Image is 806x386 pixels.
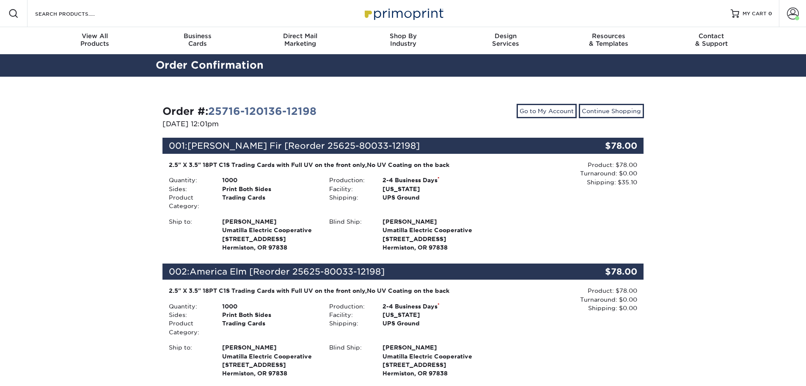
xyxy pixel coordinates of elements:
[44,32,146,40] span: View All
[222,226,316,234] span: Umatilla Electric Cooperative
[352,32,454,40] span: Shop By
[382,217,477,251] strong: Hermiston, OR 97838
[187,141,420,151] span: [PERSON_NAME] Fir [Reorder 25625-80033-12198]
[382,352,477,361] span: Umatilla Electric Cooperative
[382,235,477,243] span: [STREET_ADDRESS]
[454,27,557,54] a: DesignServices
[323,319,376,328] div: Shipping:
[323,185,376,193] div: Facility:
[44,32,146,47] div: Products
[382,217,477,226] span: [PERSON_NAME]
[162,311,216,319] div: Sides:
[162,119,397,129] p: [DATE] 12:01pm
[382,361,477,369] span: [STREET_ADDRESS]
[208,105,316,117] a: 25716-120136-12198
[382,343,477,352] span: [PERSON_NAME]
[743,10,767,17] span: MY CART
[361,4,446,22] img: Primoprint
[352,32,454,47] div: Industry
[169,286,477,295] div: 2.5" X 3.5" 18PT C1S Trading Cards with Full UV on the front only,No UV Coating on the back
[162,217,216,252] div: Ship to:
[162,319,216,336] div: Product Category:
[564,264,644,280] div: $78.00
[222,217,316,251] strong: Hermiston, OR 97838
[376,319,483,328] div: UPS Ground
[557,27,660,54] a: Resources& Templates
[222,343,316,377] strong: Hermiston, OR 97838
[216,185,323,193] div: Print Both Sides
[382,343,477,377] strong: Hermiston, OR 97838
[146,27,249,54] a: BusinessCards
[169,161,477,169] div: 2.5" X 3.5" 18PT C1S Trading Cards with Full UV on the front only,No UV Coating on the back
[483,286,637,312] div: Product: $78.00 Turnaround: $0.00 Shipping: $0.00
[579,104,644,118] a: Continue Shopping
[323,302,376,311] div: Production:
[660,32,763,47] div: & Support
[216,311,323,319] div: Print Both Sides
[162,185,216,193] div: Sides:
[557,32,660,47] div: & Templates
[216,193,323,211] div: Trading Cards
[376,302,483,311] div: 2-4 Business Days
[216,319,323,336] div: Trading Cards
[249,32,352,47] div: Marketing
[249,32,352,40] span: Direct Mail
[660,27,763,54] a: Contact& Support
[323,176,376,184] div: Production:
[454,32,557,40] span: Design
[454,32,557,47] div: Services
[376,185,483,193] div: [US_STATE]
[190,267,385,277] span: America Elm [Reorder 25625-80033-12198]
[249,27,352,54] a: Direct MailMarketing
[222,343,316,352] span: [PERSON_NAME]
[222,235,316,243] span: [STREET_ADDRESS]
[216,176,323,184] div: 1000
[162,302,216,311] div: Quantity:
[146,32,249,40] span: Business
[162,343,216,378] div: Ship to:
[768,11,772,17] span: 0
[222,361,316,369] span: [STREET_ADDRESS]
[162,138,564,154] div: 001:
[162,193,216,211] div: Product Category:
[222,352,316,361] span: Umatilla Electric Cooperative
[162,264,564,280] div: 002:
[376,176,483,184] div: 2-4 Business Days
[660,32,763,40] span: Contact
[216,302,323,311] div: 1000
[162,176,216,184] div: Quantity:
[352,27,454,54] a: Shop ByIndustry
[323,311,376,319] div: Facility:
[483,161,637,186] div: Product: $78.00 Turnaround: $0.00 Shipping: $35.10
[146,32,249,47] div: Cards
[557,32,660,40] span: Resources
[34,8,117,19] input: SEARCH PRODUCTS.....
[564,138,644,154] div: $78.00
[323,193,376,202] div: Shipping:
[323,217,376,252] div: Blind Ship:
[44,27,146,54] a: View AllProducts
[149,58,657,73] h2: Order Confirmation
[376,193,483,202] div: UPS Ground
[222,217,316,226] span: [PERSON_NAME]
[382,226,477,234] span: Umatilla Electric Cooperative
[323,343,376,378] div: Blind Ship:
[376,311,483,319] div: [US_STATE]
[517,104,577,118] a: Go to My Account
[162,105,316,117] strong: Order #:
